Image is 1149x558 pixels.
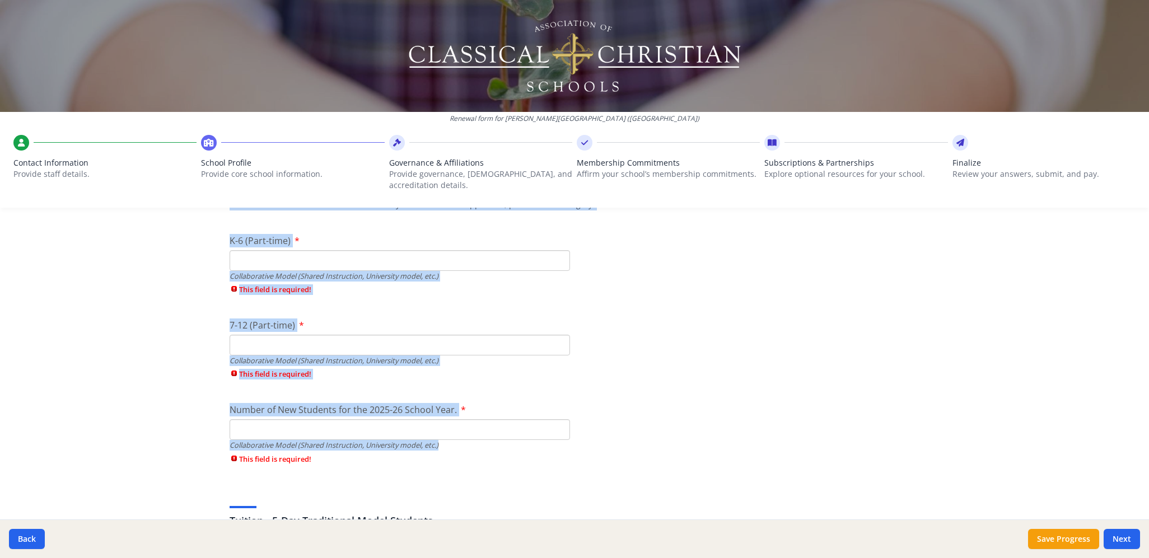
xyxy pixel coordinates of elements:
span: Governance & Affiliations [389,157,572,168]
img: Logo [407,17,742,95]
div: Collaborative Model (Shared Instruction, University model, etc.) [230,271,570,282]
p: Provide governance, [DEMOGRAPHIC_DATA], and accreditation details. [389,168,572,191]
h3: Tuition - 5-Day Traditional Model Students [230,513,919,528]
p: Provide staff details. [13,168,197,180]
span: This field is required! [230,284,570,295]
p: Affirm your school’s membership commitments. [577,168,760,180]
p: Review your answers, submit, and pay. [952,168,1136,180]
span: School Profile [201,157,384,168]
span: This field is required! [230,454,570,465]
p: Explore optional resources for your school. [764,168,947,180]
button: Back [9,529,45,549]
span: Contact Information [13,157,197,168]
span: Finalize [952,157,1136,168]
div: Collaborative Model (Shared Instruction, University model, etc.) [230,440,570,451]
p: Provide core school information. [201,168,384,180]
button: Save Progress [1028,529,1099,549]
span: Subscriptions & Partnerships [764,157,947,168]
span: K-6 (Part-time) [230,235,291,247]
button: Next [1104,529,1140,549]
span: This field is required! [230,369,570,379]
span: 7-12 (Part-time) [230,319,295,331]
span: Membership Commitments [577,157,760,168]
span: Number of New Students for the 2025-26 School Year. [230,404,457,416]
div: Collaborative Model (Shared Instruction, University model, etc.) [230,355,570,366]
